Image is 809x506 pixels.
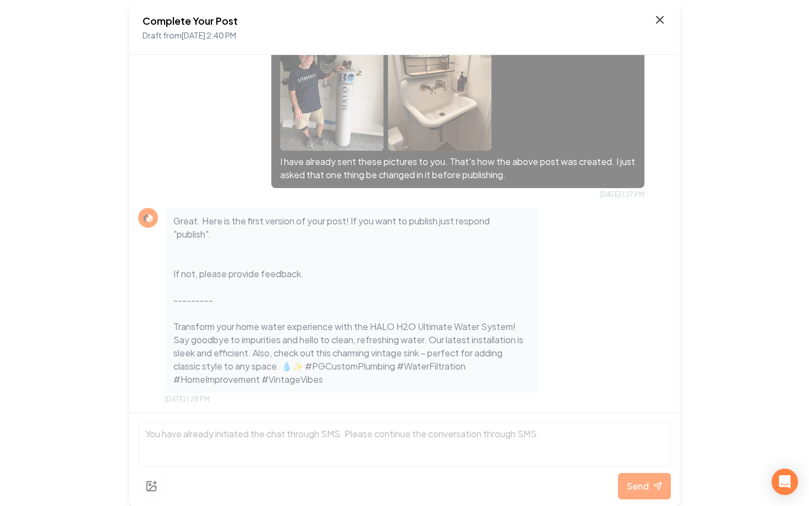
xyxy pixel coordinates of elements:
p: I have already sent these pictures to you. That's how the above post was created. I just asked th... [280,155,636,182]
span: Draft from [DATE] 2:40 PM [143,30,236,40]
h2: Complete Your Post [143,13,238,29]
img: uploaded image [280,41,384,151]
img: Rebolt Logo [141,211,155,224]
span: [DATE] 1:28 PM [165,395,210,404]
div: Open Intercom Messenger [772,469,798,495]
img: uploaded image [388,41,491,151]
span: [DATE] 1:27 PM [600,190,644,199]
p: Great. Here is the first version of your post! If you want to publish just respond "publish". If ... [173,215,529,386]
